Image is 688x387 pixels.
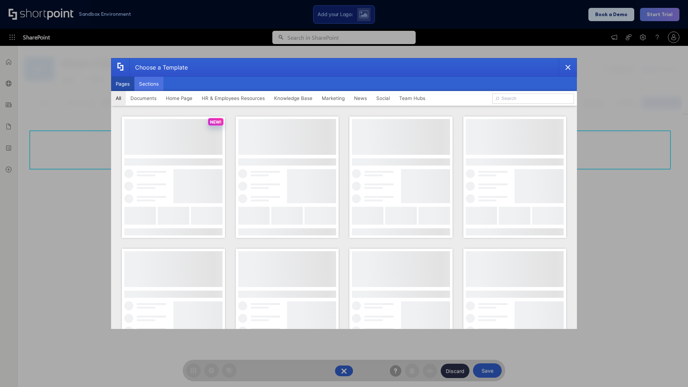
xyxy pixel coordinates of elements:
iframe: Chat Widget [652,353,688,387]
button: HR & Employees Resources [197,91,269,105]
button: All [111,91,126,105]
button: Marketing [317,91,349,105]
input: Search [492,93,574,104]
button: Sections [134,77,163,91]
button: Documents [126,91,161,105]
button: Social [372,91,395,105]
div: template selector [111,58,577,329]
button: Knowledge Base [269,91,317,105]
button: News [349,91,372,105]
button: Pages [111,77,134,91]
button: Team Hubs [395,91,430,105]
div: Choose a Template [129,58,188,76]
button: Home Page [161,91,197,105]
p: NEW! [210,119,221,125]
